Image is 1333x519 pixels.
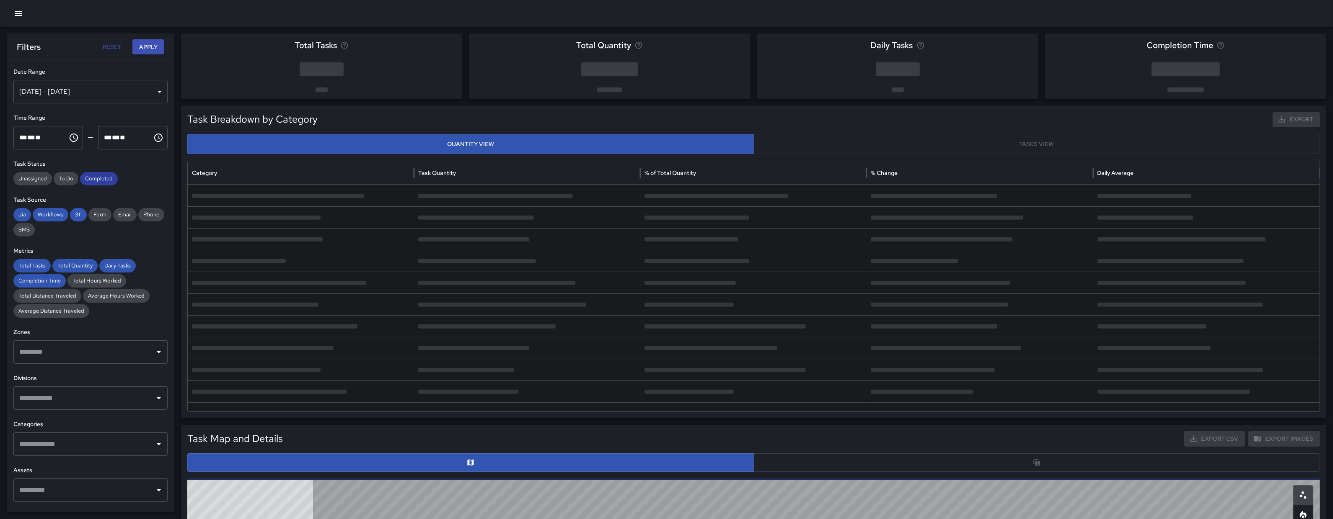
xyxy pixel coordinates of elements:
[153,484,165,496] button: Open
[17,40,41,54] h6: Filters
[80,172,118,185] div: Completed
[120,134,125,141] span: Meridiem
[153,346,165,358] button: Open
[80,175,118,183] span: Completed
[1147,39,1213,52] span: Completion Time
[104,134,112,141] span: Hours
[113,208,137,221] div: Email
[150,129,167,146] button: Choose time, selected time is 11:59 PM
[132,39,164,55] button: Apply
[13,208,31,221] div: Jia
[70,208,87,221] div: 311
[52,259,98,272] div: Total Quantity
[1097,169,1134,177] div: Daily Average
[19,134,27,141] span: Hours
[644,169,696,177] div: % of Total Quantity
[418,169,456,177] div: Task Quantity
[187,113,1036,126] h5: Task Breakdown by Category
[13,259,51,272] div: Total Tasks
[13,159,168,169] h6: Task Status
[99,39,126,55] button: Reset
[13,292,81,300] span: Total Distance Traveled
[67,277,126,285] span: Total Hours Worked
[340,41,349,49] svg: Total number of tasks in the selected period, compared to the previous period.
[52,262,98,270] span: Total Quantity
[13,211,31,219] span: Jia
[1217,41,1225,49] svg: Average time taken to complete tasks in the selected period, compared to the previous period.
[916,41,925,49] svg: Average number of tasks per day in the selected period, compared to the previous period.
[13,277,66,285] span: Completion Time
[33,208,68,221] div: Workflows
[13,374,168,383] h6: Divisions
[35,134,41,141] span: Meridiem
[13,328,168,337] h6: Zones
[13,113,168,123] h6: Time Range
[99,262,136,270] span: Daily Tasks
[70,211,87,219] span: 311
[13,304,89,318] div: Average Distance Traveled
[13,223,35,236] div: SMS
[13,289,81,303] div: Total Distance Traveled
[634,41,643,49] svg: Total task quantity in the selected period, compared to the previous period.
[99,259,136,272] div: Daily Tasks
[27,134,35,141] span: Minutes
[192,169,217,177] div: Category
[13,466,168,475] h6: Assets
[33,211,68,219] span: Workflows
[13,80,168,103] div: [DATE] - [DATE]
[54,172,78,185] div: To Do
[138,208,164,221] div: Phone
[13,274,66,288] div: Completion Time
[1293,485,1313,505] button: Scatterplot
[187,432,283,445] h5: Task Map and Details
[871,39,913,52] span: Daily Tasks
[65,129,82,146] button: Choose time, selected time is 12:00 AM
[112,134,120,141] span: Minutes
[83,289,150,303] div: Average Hours Worked
[1298,490,1308,500] svg: Scatterplot
[295,39,337,52] span: Total Tasks
[13,172,52,185] div: Unassigned
[13,226,35,234] span: SMS
[13,420,168,429] h6: Categories
[13,247,168,256] h6: Metrics
[83,292,150,300] span: Average Hours Worked
[88,211,111,219] span: Form
[871,169,898,177] div: % Change
[67,274,126,288] div: Total Hours Worked
[88,208,111,221] div: Form
[13,195,168,205] h6: Task Source
[13,67,168,77] h6: Date Range
[138,211,164,219] span: Phone
[13,175,52,183] span: Unassigned
[153,392,165,404] button: Open
[113,211,137,219] span: Email
[576,39,631,52] span: Total Quantity
[13,262,51,270] span: Total Tasks
[54,175,78,183] span: To Do
[153,438,165,450] button: Open
[13,307,89,315] span: Average Distance Traveled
